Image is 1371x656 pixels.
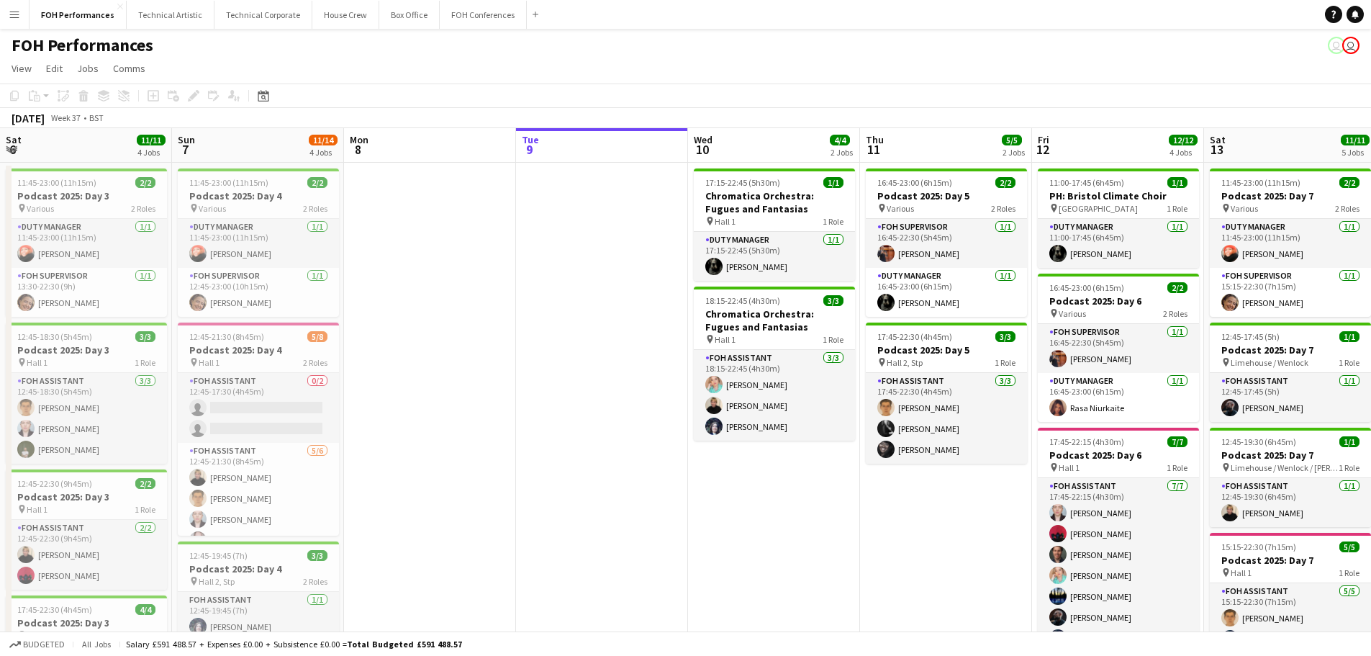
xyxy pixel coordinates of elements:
[1038,428,1199,641] app-job-card: 17:45-22:15 (4h30m)7/7Podcast 2025: Day 6 Hall 11 RoleFOH Assistant7/717:45-22:15 (4h30m)[PERSON_...
[1059,462,1080,473] span: Hall 1
[1339,567,1359,578] span: 1 Role
[694,232,855,281] app-card-role: Duty Manager1/117:15-22:45 (5h30m)[PERSON_NAME]
[6,343,167,356] h3: Podcast 2025: Day 3
[823,334,843,345] span: 1 Role
[866,268,1027,317] app-card-role: Duty Manager1/116:45-23:00 (6h15m)[PERSON_NAME]
[1210,219,1371,268] app-card-role: Duty Manager1/111:45-23:00 (11h15m)[PERSON_NAME]
[23,639,65,650] span: Budgeted
[694,307,855,333] h3: Chromatica Orchestra: Fugues and Fantasias
[1210,478,1371,527] app-card-role: FOH Assistant1/112:45-19:30 (6h45m)[PERSON_NAME]
[823,295,843,306] span: 3/3
[1038,169,1199,268] div: 11:00-17:45 (6h45m)1/1PH: Bristol Climate Choir [GEOGRAPHIC_DATA]1 RoleDuty Manager1/111:00-17:45...
[135,478,155,489] span: 2/2
[692,141,712,158] span: 10
[17,478,92,489] span: 12:45-22:30 (9h45m)
[1341,135,1370,145] span: 11/11
[864,141,884,158] span: 11
[1231,203,1258,214] span: Various
[178,268,339,317] app-card-role: FOH Supervisor1/112:45-23:00 (10h15m)[PERSON_NAME]
[995,357,1015,368] span: 1 Role
[1049,177,1124,188] span: 11:00-17:45 (6h45m)
[6,490,167,503] h3: Podcast 2025: Day 3
[312,1,379,29] button: House Crew
[6,323,167,464] div: 12:45-18:30 (5h45m)3/3Podcast 2025: Day 3 Hall 11 RoleFOH Assistant3/312:45-18:30 (5h45m)[PERSON_...
[866,219,1027,268] app-card-role: FOH Supervisor1/116:45-22:30 (5h45m)[PERSON_NAME]
[694,133,712,146] span: Wed
[1167,462,1187,473] span: 1 Role
[1049,436,1124,447] span: 17:45-22:15 (4h30m)
[135,630,155,641] span: 1 Role
[126,639,462,650] div: Salary £591 488.57 + Expenses £0.00 + Subsistence £0.00 =
[12,111,45,125] div: [DATE]
[135,357,155,368] span: 1 Role
[27,504,47,515] span: Hall 1
[1038,478,1199,652] app-card-role: FOH Assistant7/717:45-22:15 (4h30m)[PERSON_NAME][PERSON_NAME][PERSON_NAME][PERSON_NAME][PERSON_NA...
[6,268,167,317] app-card-role: FOH Supervisor1/113:30-22:30 (9h)[PERSON_NAME]
[1002,135,1022,145] span: 5/5
[1328,37,1345,54] app-user-avatar: Visitor Services
[135,331,155,342] span: 3/3
[1210,323,1371,422] div: 12:45-17:45 (5h)1/1Podcast 2025: Day 7 Limehouse / Wenlock1 RoleFOH Assistant1/112:45-17:45 (5h)[...
[47,112,83,123] span: Week 37
[178,443,339,596] app-card-role: FOH Assistant5/612:45-21:30 (8h45m)[PERSON_NAME][PERSON_NAME][PERSON_NAME][PERSON_NAME]
[178,189,339,202] h3: Podcast 2025: Day 4
[1059,308,1086,319] span: Various
[1210,189,1371,202] h3: Podcast 2025: Day 7
[823,177,843,188] span: 1/1
[1210,268,1371,317] app-card-role: FOH Supervisor1/115:15-22:30 (7h15m)[PERSON_NAME]
[199,203,226,214] span: Various
[307,550,327,561] span: 3/3
[715,334,736,345] span: Hall 1
[1221,177,1300,188] span: 11:45-23:00 (11h15m)
[176,141,195,158] span: 7
[694,287,855,441] app-job-card: 18:15-22:45 (4h30m)3/3Chromatica Orchestra: Fugues and Fantasias Hall 11 RoleFOH Assistant3/318:1...
[1038,133,1049,146] span: Fri
[7,637,67,652] button: Budgeted
[1210,554,1371,567] h3: Podcast 2025: Day 7
[1049,282,1124,293] span: 16:45-23:00 (6h15m)
[866,373,1027,464] app-card-role: FOH Assistant3/317:45-22:30 (4h45m)[PERSON_NAME][PERSON_NAME][PERSON_NAME]
[6,616,167,629] h3: Podcast 2025: Day 3
[705,177,780,188] span: 17:15-22:45 (5h30m)
[866,323,1027,464] div: 17:45-22:30 (4h45m)3/3Podcast 2025: Day 5 Hall 2, Stp1 RoleFOH Assistant3/317:45-22:30 (4h45m)[PE...
[877,177,952,188] span: 16:45-23:00 (6h15m)
[1221,542,1296,552] span: 15:15-22:30 (7h15m)
[199,576,235,587] span: Hall 2, Stp
[107,59,151,78] a: Comms
[866,189,1027,202] h3: Podcast 2025: Day 5
[17,331,92,342] span: 12:45-18:30 (5h45m)
[1059,203,1138,214] span: [GEOGRAPHIC_DATA]
[830,135,850,145] span: 4/4
[887,357,923,368] span: Hall 2, Stp
[1210,373,1371,422] app-card-role: FOH Assistant1/112:45-17:45 (5h)[PERSON_NAME]
[379,1,440,29] button: Box Office
[1036,141,1049,158] span: 12
[6,469,167,590] app-job-card: 12:45-22:30 (9h45m)2/2Podcast 2025: Day 3 Hall 11 RoleFOH Assistant2/212:45-22:30 (9h45m)[PERSON_...
[178,343,339,356] h3: Podcast 2025: Day 4
[303,203,327,214] span: 2 Roles
[1163,308,1187,319] span: 2 Roles
[1341,147,1369,158] div: 5 Jobs
[1038,219,1199,268] app-card-role: Duty Manager1/111:00-17:45 (6h45m)[PERSON_NAME]
[189,177,268,188] span: 11:45-23:00 (11h15m)
[214,1,312,29] button: Technical Corporate
[1339,462,1359,473] span: 1 Role
[694,169,855,281] app-job-card: 17:15-22:45 (5h30m)1/1Chromatica Orchestra: Fugues and Fantasias Hall 11 RoleDuty Manager1/117:15...
[347,639,462,650] span: Total Budgeted £591 488.57
[46,62,63,75] span: Edit
[1210,428,1371,527] div: 12:45-19:30 (6h45m)1/1Podcast 2025: Day 7 Limehouse / Wenlock / [PERSON_NAME]1 RoleFOH Assistant1...
[1339,357,1359,368] span: 1 Role
[520,141,539,158] span: 9
[1342,37,1359,54] app-user-avatar: Visitor Services
[40,59,68,78] a: Edit
[178,133,195,146] span: Sun
[1339,542,1359,552] span: 5/5
[1038,274,1199,422] app-job-card: 16:45-23:00 (6h15m)2/2Podcast 2025: Day 6 Various2 RolesFOH Supervisor1/116:45-22:30 (5h45m)[PERS...
[178,169,339,317] app-job-card: 11:45-23:00 (11h15m)2/2Podcast 2025: Day 4 Various2 RolesDuty Manager1/111:45-23:00 (11h15m)[PERS...
[522,133,539,146] span: Tue
[866,343,1027,356] h3: Podcast 2025: Day 5
[6,189,167,202] h3: Podcast 2025: Day 3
